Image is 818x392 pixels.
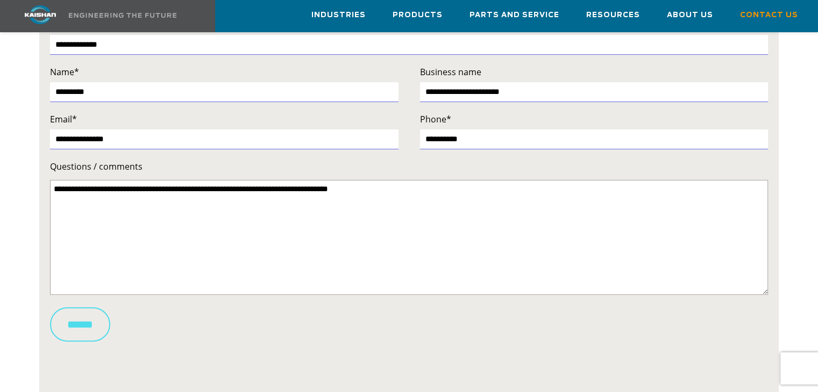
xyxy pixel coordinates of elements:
[420,64,769,79] label: Business name
[311,1,366,30] a: Industries
[311,9,366,21] span: Industries
[586,1,640,30] a: Resources
[393,9,443,21] span: Products
[69,13,176,18] img: Engineering the future
[470,1,559,30] a: Parts and Service
[470,9,559,21] span: Parts and Service
[740,9,798,21] span: Contact Us
[50,64,399,79] label: Name*
[420,112,769,127] label: Phone*
[393,1,443,30] a: Products
[667,1,713,30] a: About Us
[50,112,399,127] label: Email*
[667,9,713,21] span: About Us
[740,1,798,30] a: Contact Us
[586,9,640,21] span: Resources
